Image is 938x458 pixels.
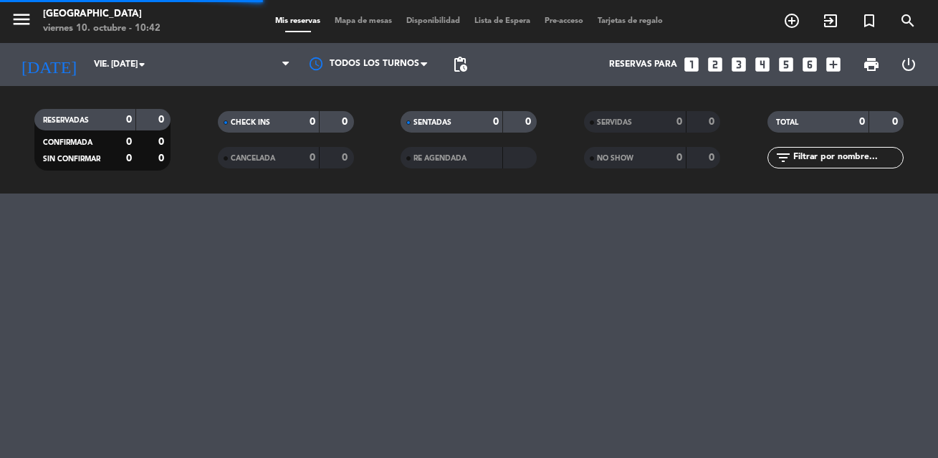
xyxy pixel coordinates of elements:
strong: 0 [126,115,132,125]
span: RE AGENDADA [413,155,466,162]
strong: 0 [126,137,132,147]
i: power_settings_new [900,56,917,73]
div: LOG OUT [890,43,927,86]
strong: 0 [525,117,534,127]
span: Mis reservas [268,17,327,25]
strong: 0 [676,117,682,127]
span: Disponibilidad [399,17,467,25]
span: NO SHOW [597,155,633,162]
strong: 0 [892,117,901,127]
i: menu [11,9,32,30]
span: CONFIRMADA [43,139,92,146]
strong: 0 [709,117,717,127]
i: filter_list [775,149,792,166]
span: Reservas para [609,59,677,70]
i: looks_4 [753,55,772,74]
strong: 0 [342,117,350,127]
strong: 0 [342,153,350,163]
span: SIN CONFIRMAR [43,156,100,163]
input: Filtrar por nombre... [792,150,903,166]
strong: 0 [158,153,167,163]
i: turned_in_not [861,12,878,29]
i: arrow_drop_down [133,56,150,73]
i: looks_one [682,55,701,74]
span: Pre-acceso [537,17,590,25]
i: looks_two [706,55,724,74]
div: viernes 10. octubre - 10:42 [43,22,161,36]
span: pending_actions [451,56,469,73]
span: Mapa de mesas [327,17,399,25]
span: SENTADAS [413,119,451,126]
strong: 0 [158,137,167,147]
i: looks_3 [729,55,748,74]
span: CANCELADA [231,155,275,162]
strong: 0 [310,117,315,127]
span: SERVIDAS [597,119,632,126]
i: add_circle_outline [783,12,800,29]
i: add_box [824,55,843,74]
span: Lista de Espera [467,17,537,25]
span: print [863,56,880,73]
strong: 0 [310,153,315,163]
strong: 0 [709,153,717,163]
span: RESERVADAS [43,117,89,124]
div: [GEOGRAPHIC_DATA] [43,7,161,22]
i: looks_6 [800,55,819,74]
span: TOTAL [776,119,798,126]
i: [DATE] [11,49,87,80]
strong: 0 [126,153,132,163]
strong: 0 [859,117,865,127]
i: search [899,12,917,29]
span: CHECK INS [231,119,270,126]
strong: 0 [493,117,499,127]
i: looks_5 [777,55,795,74]
span: Tarjetas de regalo [590,17,670,25]
button: menu [11,9,32,35]
strong: 0 [676,153,682,163]
strong: 0 [158,115,167,125]
i: exit_to_app [822,12,839,29]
